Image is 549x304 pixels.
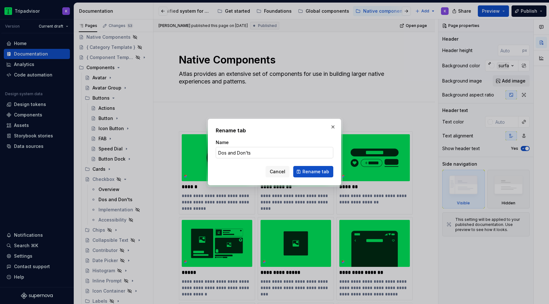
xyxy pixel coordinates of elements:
[270,169,285,175] span: Cancel
[216,139,229,146] label: Name
[216,127,333,134] h2: Rename tab
[302,169,329,175] span: Rename tab
[266,166,289,177] button: Cancel
[293,166,333,177] button: Rename tab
